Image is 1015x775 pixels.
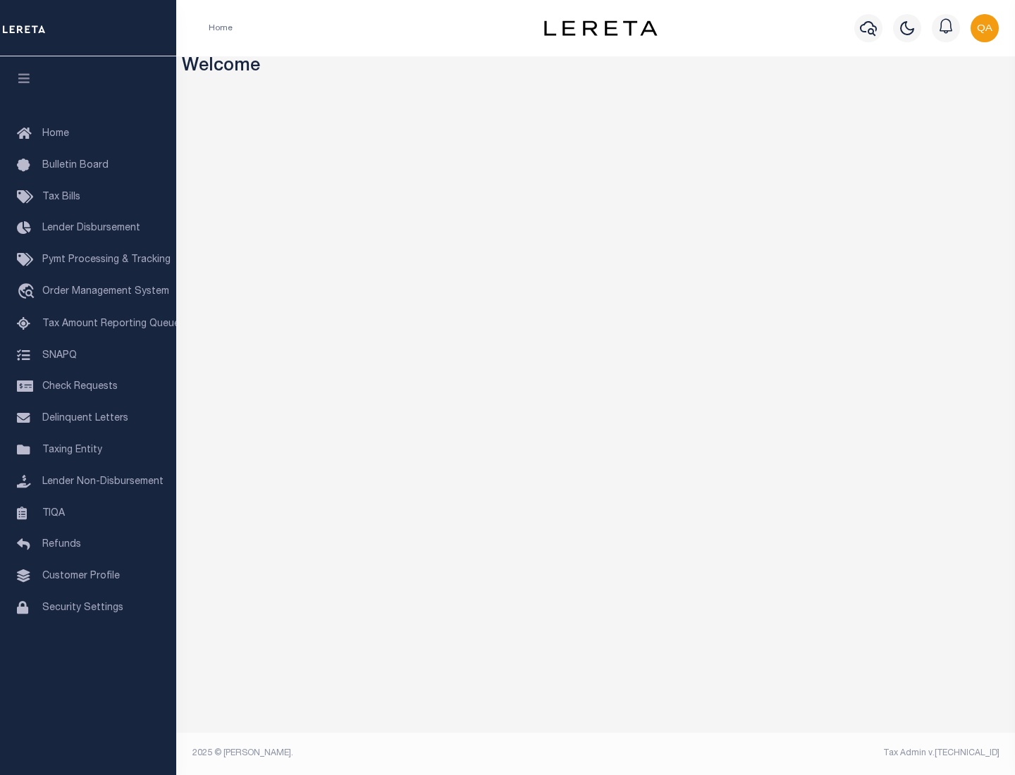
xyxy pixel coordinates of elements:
span: Refunds [42,540,81,550]
span: Bulletin Board [42,161,109,170]
span: Lender Non-Disbursement [42,477,164,487]
span: TIQA [42,508,65,518]
span: Taxing Entity [42,445,102,455]
span: Lender Disbursement [42,223,140,233]
h3: Welcome [182,56,1010,78]
img: logo-dark.svg [544,20,657,36]
span: Tax Bills [42,192,80,202]
span: Check Requests [42,382,118,392]
div: 2025 © [PERSON_NAME]. [182,747,596,759]
img: svg+xml;base64,PHN2ZyB4bWxucz0iaHR0cDovL3d3dy53My5vcmcvMjAwMC9zdmciIHBvaW50ZXItZXZlbnRzPSJub25lIi... [971,14,999,42]
span: Pymt Processing & Tracking [42,255,171,265]
span: Tax Amount Reporting Queue [42,319,180,329]
span: Order Management System [42,287,169,297]
span: Delinquent Letters [42,414,128,423]
span: Home [42,129,69,139]
i: travel_explore [17,283,39,302]
span: Customer Profile [42,571,120,581]
span: Security Settings [42,603,123,613]
span: SNAPQ [42,350,77,360]
div: Tax Admin v.[TECHNICAL_ID] [606,747,999,759]
li: Home [209,22,233,35]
